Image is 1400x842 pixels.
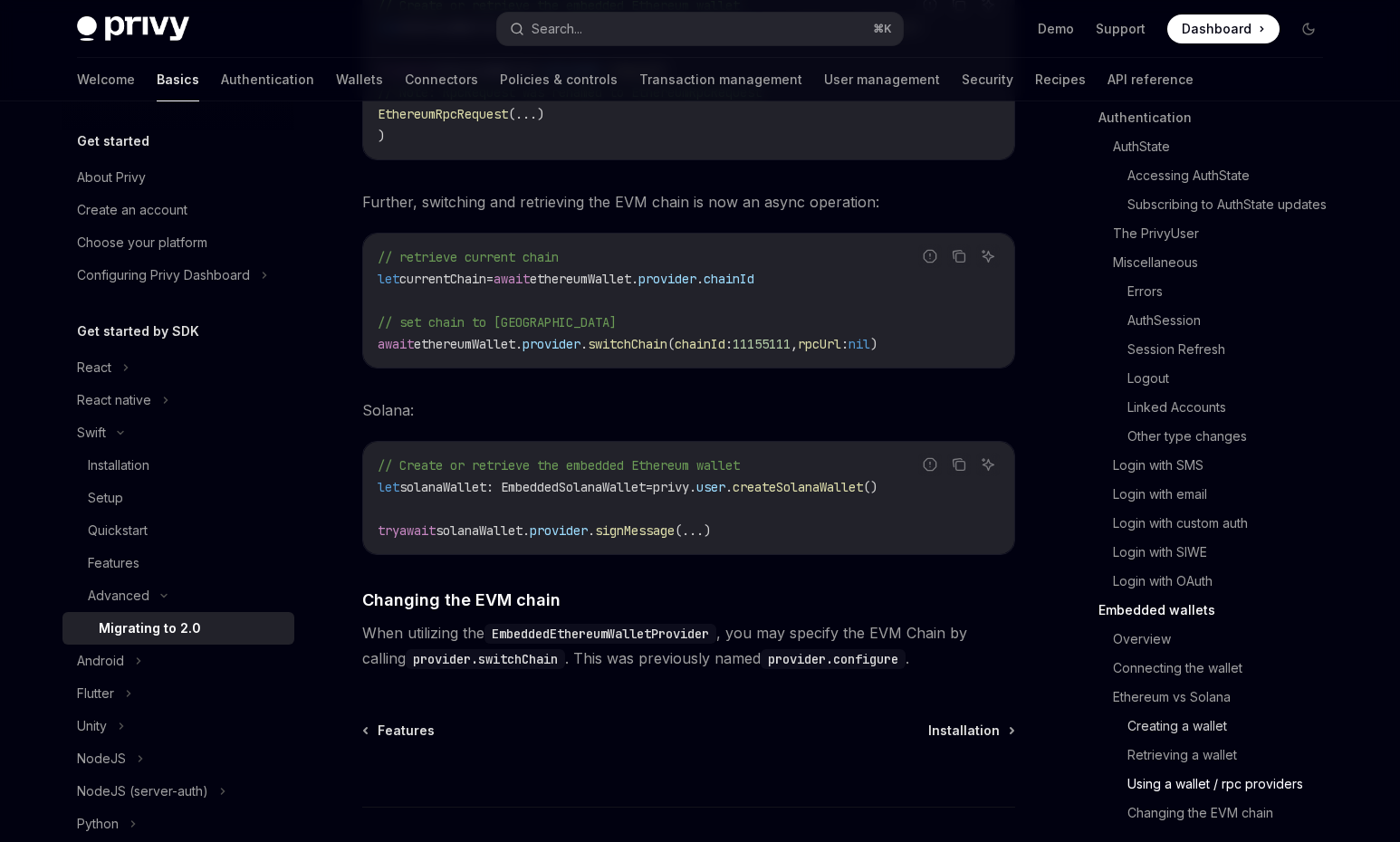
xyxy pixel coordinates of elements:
[537,106,544,122] span: )
[378,479,399,495] span: let
[88,520,148,541] div: Quickstart
[1113,683,1338,712] a: Ethereum vs Solana
[378,722,435,740] span: Features
[725,336,733,352] span: :
[1113,480,1338,509] a: Login with email
[494,271,530,287] span: await
[646,479,653,495] span: =
[436,522,530,539] span: solanaWallet.
[675,336,725,352] span: chainId
[863,479,877,495] span: ()
[588,522,595,539] span: .
[588,336,667,352] span: switchChain
[77,650,124,672] div: Android
[1167,14,1280,43] a: Dashboard
[362,620,1015,671] span: When utilizing the , you may specify the EVM Chain by calling . This was previously named .
[696,479,725,495] span: user
[1127,364,1338,393] a: Logout
[88,454,149,476] div: Installation
[77,715,107,737] div: Unity
[638,271,696,287] span: provider
[62,449,294,482] a: Installation
[221,58,314,101] a: Authentication
[870,336,877,352] span: )
[849,336,870,352] span: nil
[399,522,436,539] span: await
[378,336,414,352] span: await
[873,22,892,36] span: ⌘ K
[405,58,478,101] a: Connectors
[62,161,294,194] a: About Privy
[1113,625,1338,654] a: Overview
[1113,567,1338,596] a: Login with OAuth
[532,18,582,40] div: Search...
[378,249,559,265] span: // retrieve current chain
[88,552,139,574] div: Features
[841,336,849,352] span: :
[399,271,486,287] span: currentChain
[1127,161,1338,190] a: Accessing AuthState
[962,58,1013,101] a: Security
[77,167,146,188] div: About Privy
[791,336,798,352] span: ,
[1127,393,1338,422] a: Linked Accounts
[77,813,119,835] div: Python
[62,547,294,579] a: Features
[675,522,682,539] span: (
[1127,422,1338,451] a: Other type changes
[530,522,588,539] span: provider
[523,336,580,352] span: provider
[1127,335,1338,364] a: Session Refresh
[667,336,675,352] span: (
[62,194,294,226] a: Create an account
[928,722,1013,740] a: Installation
[1113,219,1338,248] a: The PrivyUser
[88,585,149,607] div: Advanced
[918,244,942,268] button: Report incorrect code
[682,522,704,539] span: ...
[1127,712,1338,741] a: Creating a wallet
[947,244,971,268] button: Copy the contents from the code block
[976,453,1000,476] button: Ask AI
[378,314,617,330] span: // set chain to [GEOGRAPHIC_DATA]
[1182,20,1251,38] span: Dashboard
[378,106,508,122] span: EthereumRpcRequest
[362,189,1015,215] span: Further, switching and retrieving the EVM chain is now an async operation:
[99,617,201,639] div: Migrating to 2.0
[77,264,250,286] div: Configuring Privy Dashboard
[1113,654,1338,683] a: Connecting the wallet
[77,748,126,770] div: NodeJS
[824,58,940,101] a: User management
[1127,306,1338,335] a: AuthSession
[77,130,149,152] h5: Get started
[77,780,208,802] div: NodeJS (server-auth)
[704,271,754,287] span: chainId
[77,232,207,254] div: Choose your platform
[1113,248,1338,277] a: Miscellaneous
[1038,20,1074,38] a: Demo
[580,336,588,352] span: .
[77,321,199,342] h5: Get started by SDK
[88,487,123,509] div: Setup
[500,58,618,101] a: Policies & controls
[1127,799,1338,828] a: Changing the EVM chain
[157,58,199,101] a: Basics
[378,522,399,539] span: try
[1108,58,1194,101] a: API reference
[1098,596,1338,625] a: Embedded wallets
[62,514,294,547] a: Quickstart
[761,649,906,669] code: provider.configure
[639,58,802,101] a: Transaction management
[486,271,494,287] span: =
[414,336,523,352] span: ethereumWallet.
[798,336,841,352] span: rpcUrl
[77,422,106,444] div: Swift
[77,357,111,378] div: React
[378,457,740,474] span: // Create or retrieve the embedded Ethereum wallet
[515,106,537,122] span: ...
[62,482,294,514] a: Setup
[362,588,561,612] span: Changing the EVM chain
[918,453,942,476] button: Report incorrect code
[1127,770,1338,799] a: Using a wallet / rpc providers
[1096,20,1146,38] a: Support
